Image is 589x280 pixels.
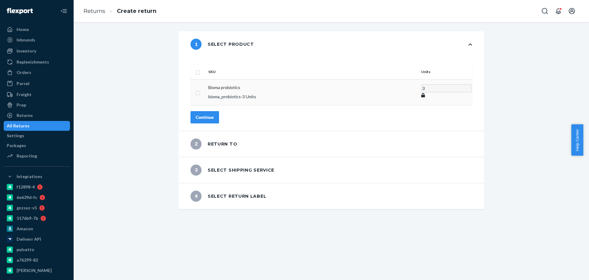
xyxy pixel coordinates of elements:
[191,39,254,50] div: Select product
[4,35,70,45] a: Inbounds
[552,5,564,17] button: Open notifications
[4,68,70,77] a: Orders
[191,138,202,150] span: 2
[58,5,70,17] button: Close Navigation
[4,57,70,67] a: Replenishments
[4,151,70,161] a: Reporting
[206,64,419,79] th: SKU
[4,46,70,56] a: Inventory
[539,5,551,17] button: Open Search Box
[83,8,105,14] a: Returns
[17,69,31,76] div: Orders
[17,236,41,242] div: Deliverr API
[17,91,32,98] div: Freight
[17,112,33,119] div: Returns
[17,173,42,180] div: Integrations
[117,8,156,14] a: Create return
[17,48,36,54] div: Inventory
[4,131,70,141] a: Settings
[4,182,70,192] a: f12898-4
[4,245,70,255] a: pulsetto
[17,184,35,190] div: f12898-4
[191,111,219,123] button: Continue
[191,165,274,176] div: Select shipping service
[566,5,578,17] button: Open account menu
[208,84,416,91] p: Bioma probiotics
[79,2,161,20] ol: breadcrumbs
[419,64,472,79] th: Units
[7,8,33,14] img: Flexport logo
[571,124,583,156] button: Help Center
[4,121,70,131] a: All Returns
[17,102,26,108] div: Prep
[4,141,70,150] a: Packages
[4,100,70,110] a: Prep
[17,247,34,253] div: pulsetto
[4,192,70,202] a: 6e639d-fc
[17,59,49,65] div: Replenishments
[4,255,70,265] a: a76299-82
[4,203,70,213] a: gnzsuz-v5
[4,172,70,181] button: Integrations
[17,194,37,200] div: 6e639d-fc
[7,133,24,139] div: Settings
[4,90,70,99] a: Freight
[208,94,416,100] p: bioma_probiotics - 3 Units
[4,266,70,275] a: [PERSON_NAME]
[4,234,70,244] a: Deliverr API
[7,123,29,129] div: All Returns
[4,213,70,223] a: 5176b9-7b
[17,215,38,221] div: 5176b9-7b
[17,80,29,87] div: Parcel
[191,39,202,50] span: 1
[17,267,52,274] div: [PERSON_NAME]
[17,26,29,33] div: Home
[17,226,33,232] div: Amazon
[4,25,70,34] a: Home
[17,205,37,211] div: gnzsuz-v5
[191,191,202,202] span: 4
[191,165,202,176] span: 3
[17,153,37,159] div: Reporting
[17,257,38,263] div: a76299-82
[191,138,237,150] div: Return to
[4,224,70,234] a: Amazon
[196,114,214,120] div: Continue
[4,79,70,88] a: Parcel
[421,84,472,92] input: Enter quantity
[17,37,35,43] div: Inbounds
[4,111,70,120] a: Returns
[191,191,266,202] div: Select return label
[7,142,26,149] div: Packages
